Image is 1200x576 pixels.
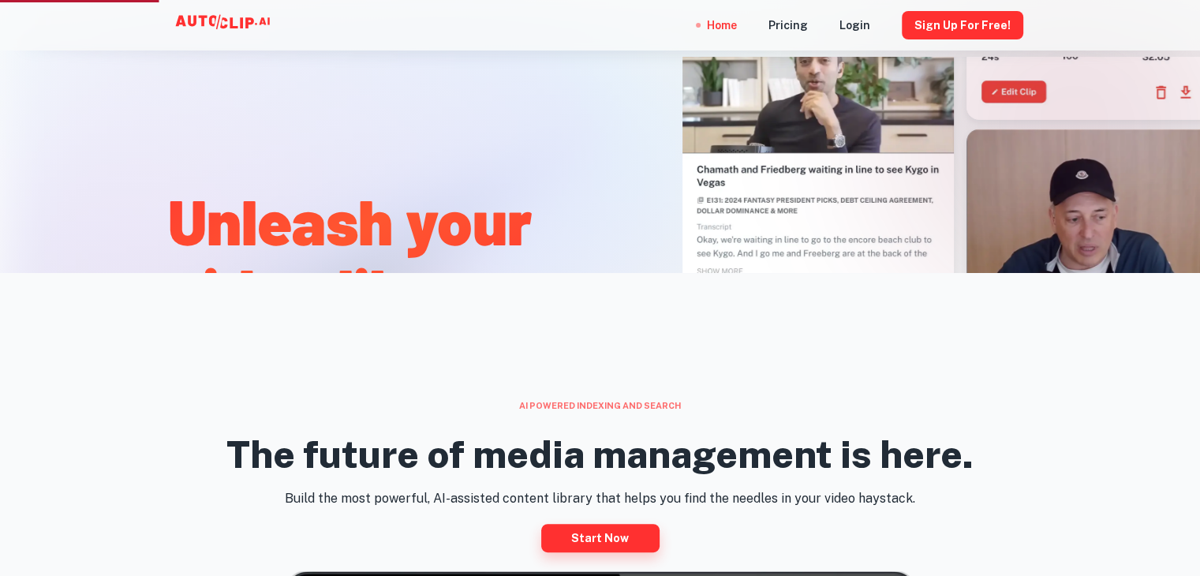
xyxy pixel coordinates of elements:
button: Sign Up for free! [902,11,1023,39]
h1: Unleash your video library. [168,185,547,324]
a: Start now [541,524,660,552]
div: AI powered indexing and search [146,399,1055,413]
p: Build the most powerful, AI-assisted content library that helps you find the needles in your vide... [146,489,1055,508]
h2: The future of media management is here. [226,432,974,477]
